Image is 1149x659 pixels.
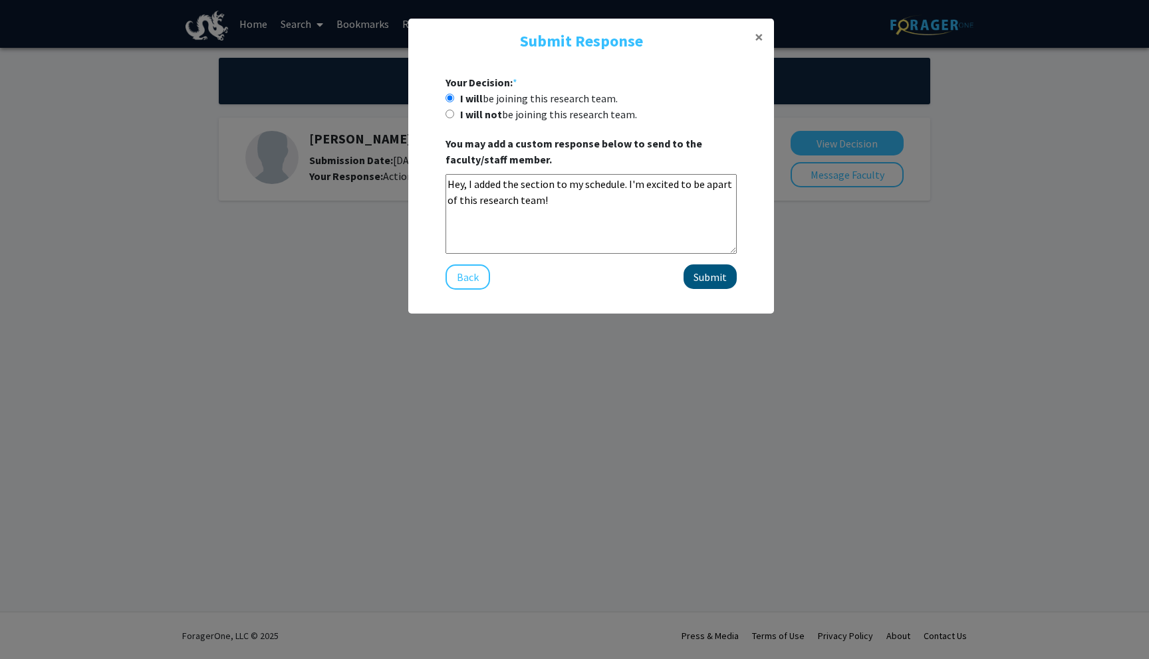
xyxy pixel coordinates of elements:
[460,106,637,122] label: be joining this research team.
[460,108,502,121] b: I will not
[755,27,763,47] span: ×
[446,137,702,166] b: You may add a custom response below to send to the faculty/staff member.
[744,19,774,56] button: Close
[460,92,483,105] b: I will
[446,76,513,89] b: Your Decision:
[446,264,490,290] button: Back
[684,264,737,289] button: Submit
[10,599,57,649] iframe: Chat
[460,90,618,106] label: be joining this research team.
[419,29,744,53] h4: Submit Response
